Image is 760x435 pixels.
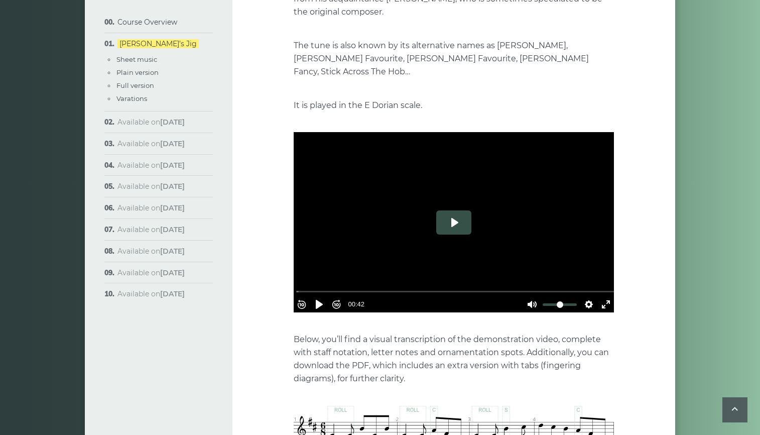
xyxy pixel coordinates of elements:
strong: [DATE] [160,118,185,127]
p: Below, you’ll find a visual transcription of the demonstration video, complete with staff notatio... [294,333,614,385]
span: Available on [117,161,185,170]
span: Available on [117,268,185,277]
p: The tune is also known by its alternative names as [PERSON_NAME], [PERSON_NAME] Favourite, [PERSO... [294,39,614,78]
strong: [DATE] [160,225,185,234]
strong: [DATE] [160,161,185,170]
a: [PERSON_NAME]’s Jig [117,39,199,48]
span: Available on [117,182,185,191]
span: Available on [117,203,185,212]
strong: [DATE] [160,289,185,298]
strong: [DATE] [160,247,185,256]
strong: [DATE] [160,268,185,277]
a: Course Overview [117,18,177,27]
a: Full version [116,81,154,89]
span: Available on [117,289,185,298]
strong: [DATE] [160,203,185,212]
a: Varations [116,94,147,102]
span: Available on [117,225,185,234]
strong: [DATE] [160,182,185,191]
span: Available on [117,118,185,127]
a: Plain version [116,68,159,76]
strong: [DATE] [160,139,185,148]
span: Available on [117,139,185,148]
p: It is played in the E Dorian scale. [294,99,614,112]
span: Available on [117,247,185,256]
a: Sheet music [116,55,157,63]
